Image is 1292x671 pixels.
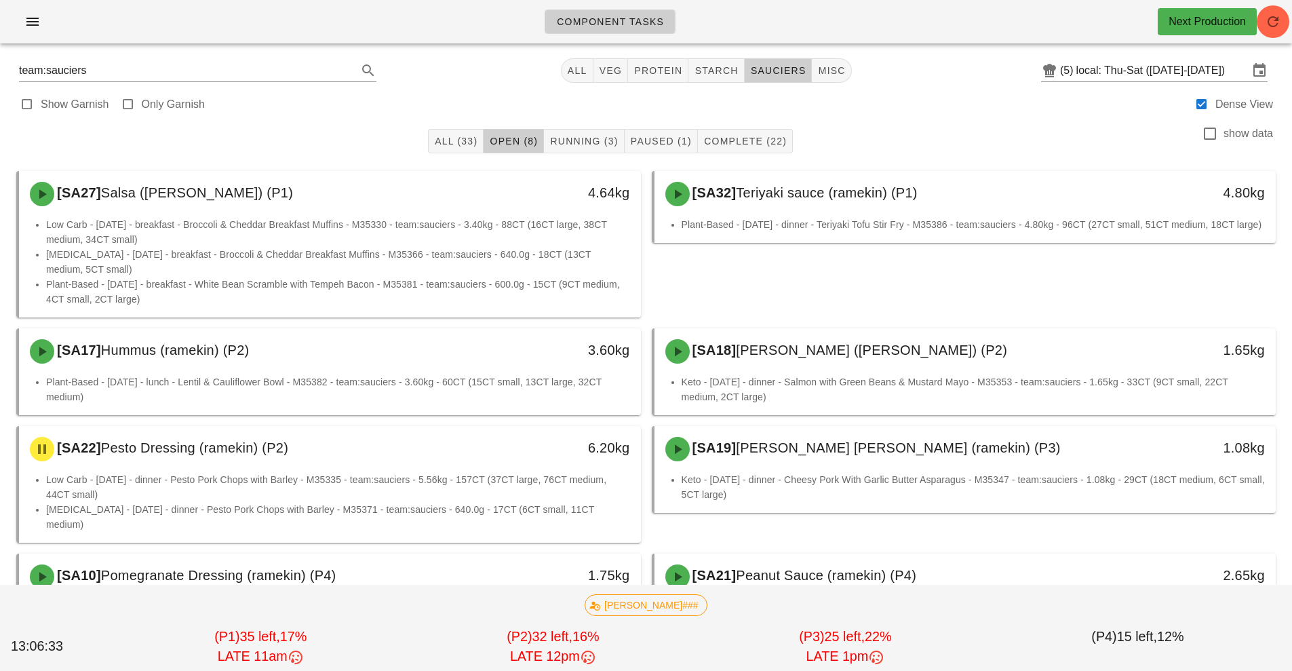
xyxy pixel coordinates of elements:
[690,185,737,200] span: [SA32]
[54,185,101,200] span: [SA27]
[410,647,697,667] div: LATE 12pm
[593,595,699,615] span: [PERSON_NAME]###
[1117,629,1157,644] span: 15 left,
[101,185,293,200] span: Salsa ([PERSON_NAME]) (P1)
[698,129,793,153] button: Complete (22)
[46,277,630,307] li: Plant-Based - [DATE] - breakfast - White Bean Scramble with Tempeh Bacon - M35381 - team:sauciers...
[239,629,279,644] span: 35 left,
[142,98,205,111] label: Only Garnish
[1127,182,1265,204] div: 4.80kg
[46,217,630,247] li: Low Carb - [DATE] - breakfast - Broccoli & Cheddar Breakfast Muffins - M35330 - team:sauciers - 3...
[1224,127,1273,140] label: show data
[1127,339,1265,361] div: 1.65kg
[703,136,787,147] span: Complete (22)
[625,129,698,153] button: Paused (1)
[599,65,623,76] span: veg
[630,136,692,147] span: Paused (1)
[101,568,336,583] span: Pomegranate Dressing (ramekin) (P4)
[690,568,737,583] span: [SA21]
[489,136,538,147] span: Open (8)
[46,375,630,404] li: Plant-Based - [DATE] - lunch - Lentil & Cauliflower Bowl - M35382 - team:sauciers - 3.60kg - 60CT...
[992,624,1284,670] div: (P4) 12%
[690,343,737,358] span: [SA18]
[682,375,1266,404] li: Keto - [DATE] - dinner - Salmon with Green Beans & Mustard Mayo - M35353 - team:sauciers - 1.65kg...
[593,58,629,83] button: veg
[492,564,629,586] div: 1.75kg
[46,247,630,277] li: [MEDICAL_DATA] - [DATE] - breakfast - Broccoli & Cheddar Breakfast Muffins - M35366 - team:saucie...
[54,568,101,583] span: [SA10]
[54,440,101,455] span: [SA22]
[492,339,629,361] div: 3.60kg
[407,624,699,670] div: (P2) 16%
[736,440,1060,455] span: [PERSON_NAME] [PERSON_NAME] (ramekin) (P3)
[492,182,629,204] div: 4.64kg
[484,129,544,153] button: Open (8)
[690,440,737,455] span: [SA19]
[825,629,865,644] span: 25 left,
[745,58,813,83] button: sauciers
[1127,564,1265,586] div: 2.65kg
[628,58,688,83] button: protein
[101,440,288,455] span: Pesto Dressing (ramekin) (P2)
[1060,64,1076,77] div: (5)
[1127,437,1265,459] div: 1.08kg
[545,9,676,34] a: Component Tasks
[736,185,917,200] span: Teriyaki sauce (ramekin) (P1)
[567,65,587,76] span: All
[101,343,250,358] span: Hummus (ramekin) (P2)
[41,98,109,111] label: Show Garnish
[812,58,851,83] button: misc
[817,65,845,76] span: misc
[694,65,738,76] span: starch
[699,624,992,670] div: (P3) 22%
[428,129,484,153] button: All (33)
[1169,14,1246,30] div: Next Production
[736,343,1007,358] span: [PERSON_NAME] ([PERSON_NAME]) (P2)
[492,437,629,459] div: 6.20kg
[434,136,477,147] span: All (33)
[54,343,101,358] span: [SA17]
[117,647,404,667] div: LATE 11am
[46,502,630,532] li: [MEDICAL_DATA] - [DATE] - dinner - Pesto Pork Chops with Barley - M35371 - team:sauciers - 640.0g...
[1215,98,1273,111] label: Dense View
[688,58,744,83] button: starch
[702,647,989,667] div: LATE 1pm
[750,65,806,76] span: sauciers
[736,568,916,583] span: Peanut Sauce (ramekin) (P4)
[549,136,618,147] span: Running (3)
[8,634,115,659] div: 13:06:33
[46,472,630,502] li: Low Carb - [DATE] - dinner - Pesto Pork Chops with Barley - M35335 - team:sauciers - 5.56kg - 157...
[544,129,624,153] button: Running (3)
[561,58,593,83] button: All
[682,472,1266,502] li: Keto - [DATE] - dinner - Cheesy Pork With Garlic Butter Asparagus - M35347 - team:sauciers - 1.08...
[532,629,572,644] span: 32 left,
[115,624,407,670] div: (P1) 17%
[633,65,682,76] span: protein
[556,16,664,27] span: Component Tasks
[682,217,1266,232] li: Plant-Based - [DATE] - dinner - Teriyaki Tofu Stir Fry - M35386 - team:sauciers - 4.80kg - 96CT (...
